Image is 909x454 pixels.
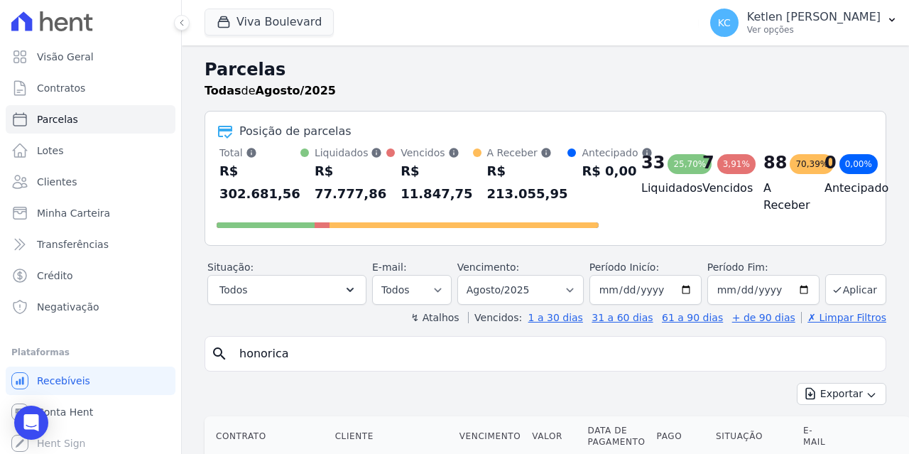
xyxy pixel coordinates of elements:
div: R$ 213.055,95 [487,160,568,205]
div: 70,39% [790,154,834,174]
p: Ketlen [PERSON_NAME] [747,10,881,24]
h2: Parcelas [205,57,886,82]
div: Posição de parcelas [239,123,352,140]
div: Antecipado [582,146,652,160]
button: KC Ketlen [PERSON_NAME] Ver opções [699,3,909,43]
div: Vencidos [401,146,472,160]
i: search [211,345,228,362]
span: Contratos [37,81,85,95]
span: Conta Hent [37,405,93,419]
div: Liquidados [315,146,386,160]
button: Todos [207,275,366,305]
div: R$ 11.847,75 [401,160,472,205]
div: 3,91% [717,154,756,174]
label: Vencidos: [468,312,522,323]
div: A Receber [487,146,568,160]
a: Recebíveis [6,367,175,395]
a: Visão Geral [6,43,175,71]
a: Lotes [6,136,175,165]
strong: Agosto/2025 [256,84,336,97]
a: Clientes [6,168,175,196]
p: de [205,82,336,99]
h4: Antecipado [824,180,863,197]
button: Aplicar [825,274,886,305]
a: 61 a 90 dias [662,312,723,323]
a: Contratos [6,74,175,102]
a: Parcelas [6,105,175,134]
span: Parcelas [37,112,78,126]
button: Viva Boulevard [205,9,334,36]
div: Plataformas [11,344,170,361]
h4: Liquidados [641,180,680,197]
span: Lotes [37,144,64,158]
span: Crédito [37,269,73,283]
span: Minha Carteira [37,206,110,220]
span: Visão Geral [37,50,94,64]
label: ↯ Atalhos [410,312,459,323]
div: 0,00% [839,154,878,174]
label: Vencimento: [457,261,519,273]
a: ✗ Limpar Filtros [801,312,886,323]
a: Negativação [6,293,175,321]
div: R$ 77.777,86 [315,160,386,205]
div: 7 [702,151,714,174]
span: KC [718,18,731,28]
span: Transferências [37,237,109,252]
span: Negativação [37,300,99,314]
span: Recebíveis [37,374,90,388]
div: 0 [824,151,837,174]
a: 1 a 30 dias [528,312,583,323]
span: Todos [219,281,247,298]
div: R$ 0,00 [582,160,652,183]
div: Total [219,146,300,160]
label: Período Inicío: [589,261,659,273]
a: + de 90 dias [732,312,795,323]
h4: A Receber [763,180,802,214]
a: Minha Carteira [6,199,175,227]
label: E-mail: [372,261,407,273]
a: 31 a 60 dias [592,312,653,323]
label: Situação: [207,261,254,273]
div: Open Intercom Messenger [14,406,48,440]
div: 88 [763,151,787,174]
p: Ver opções [747,24,881,36]
div: R$ 302.681,56 [219,160,300,205]
input: Buscar por nome do lote ou do cliente [231,340,880,368]
span: Clientes [37,175,77,189]
div: 25,70% [668,154,712,174]
div: 33 [641,151,665,174]
label: Período Fim: [707,260,820,275]
h4: Vencidos [702,180,741,197]
strong: Todas [205,84,241,97]
a: Crédito [6,261,175,290]
a: Transferências [6,230,175,259]
a: Conta Hent [6,398,175,426]
button: Exportar [797,383,886,405]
